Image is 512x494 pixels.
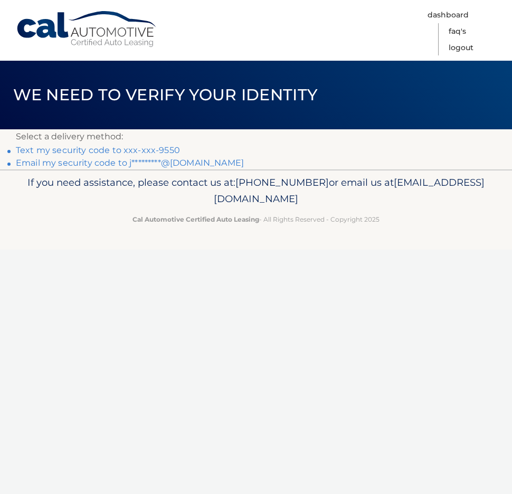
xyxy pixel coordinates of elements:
a: FAQ's [449,23,466,40]
p: Select a delivery method: [16,129,496,144]
a: Logout [449,40,473,56]
span: [PHONE_NUMBER] [235,176,329,188]
a: Email my security code to j*********@[DOMAIN_NAME] [16,158,244,168]
a: Dashboard [428,7,469,23]
a: Text my security code to xxx-xxx-9550 [16,145,180,155]
strong: Cal Automotive Certified Auto Leasing [132,215,259,223]
p: If you need assistance, please contact us at: or email us at [16,174,496,208]
a: Cal Automotive [16,11,158,48]
p: - All Rights Reserved - Copyright 2025 [16,214,496,225]
span: We need to verify your identity [13,85,318,104]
